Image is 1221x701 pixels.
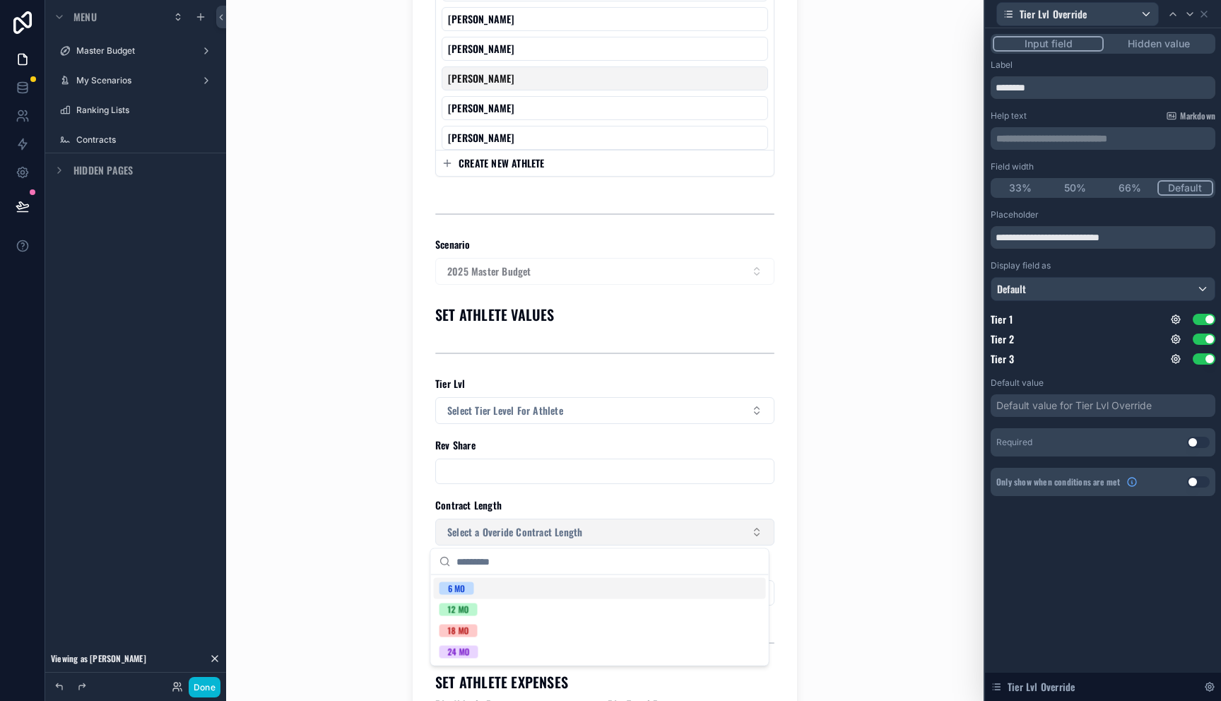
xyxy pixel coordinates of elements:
[76,45,195,57] label: Master Budget
[435,519,774,546] button: Select Button
[996,399,1152,413] div: Default value for Tier Lvl Override
[435,397,774,424] button: Select Button
[1104,36,1213,52] button: Hidden value
[991,127,1215,150] div: scrollable content
[448,131,515,145] span: [PERSON_NAME]
[435,497,502,512] span: Contract Length
[991,277,1215,301] button: Default
[996,2,1159,26] button: Tier Lvl Override
[991,260,1051,271] label: Display field as
[996,476,1121,488] span: Only show when conditions are met
[991,377,1044,389] label: Default value
[1166,110,1215,122] a: Markdown
[993,180,1048,196] button: 33%
[1180,110,1215,122] span: Markdown
[76,75,195,86] label: My Scenarios
[993,36,1104,52] button: Input field
[991,59,1013,71] label: Label
[189,677,220,697] button: Done
[991,352,1014,366] span: Tier 3
[1008,680,1075,694] span: Tier Lvl Override
[991,332,1014,346] span: Tier 2
[73,163,133,177] span: Hidden pages
[996,437,1032,448] div: Required
[442,156,768,170] button: CREATE NEW ATHLETE
[459,156,545,170] span: CREATE NEW ATHLETE
[991,161,1034,172] label: Field width
[1102,180,1157,196] button: 66%
[991,312,1013,326] span: Tier 1
[447,525,582,539] span: Select a Overide Contract Length
[448,12,515,26] span: [PERSON_NAME]
[431,575,769,666] div: Suggestions
[435,376,466,391] span: Tier Lvl
[448,71,515,86] span: [PERSON_NAME]
[435,305,555,324] h1: SET ATHLETE VALUES
[73,10,97,24] span: Menu
[448,582,466,595] div: 6 MO
[991,209,1039,220] label: Placeholder
[76,105,215,116] label: Ranking Lists
[448,101,515,115] span: [PERSON_NAME]
[76,134,215,146] label: Contracts
[1020,7,1087,21] span: Tier Lvl Override
[448,603,469,616] div: 12 MO
[435,672,568,692] h1: SET ATHLETE EXPENSES
[447,403,563,418] span: Select Tier Level For Athlete
[1048,180,1103,196] button: 50%
[448,646,470,659] div: 24 MO
[435,237,471,252] span: Scenario
[448,625,469,637] div: 18 MO
[435,437,476,452] span: Rev Share
[1157,180,1214,196] button: Default
[997,282,1026,296] span: Default
[51,653,146,664] span: Viewing as [PERSON_NAME]
[448,42,515,56] span: [PERSON_NAME]
[991,110,1027,122] label: Help text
